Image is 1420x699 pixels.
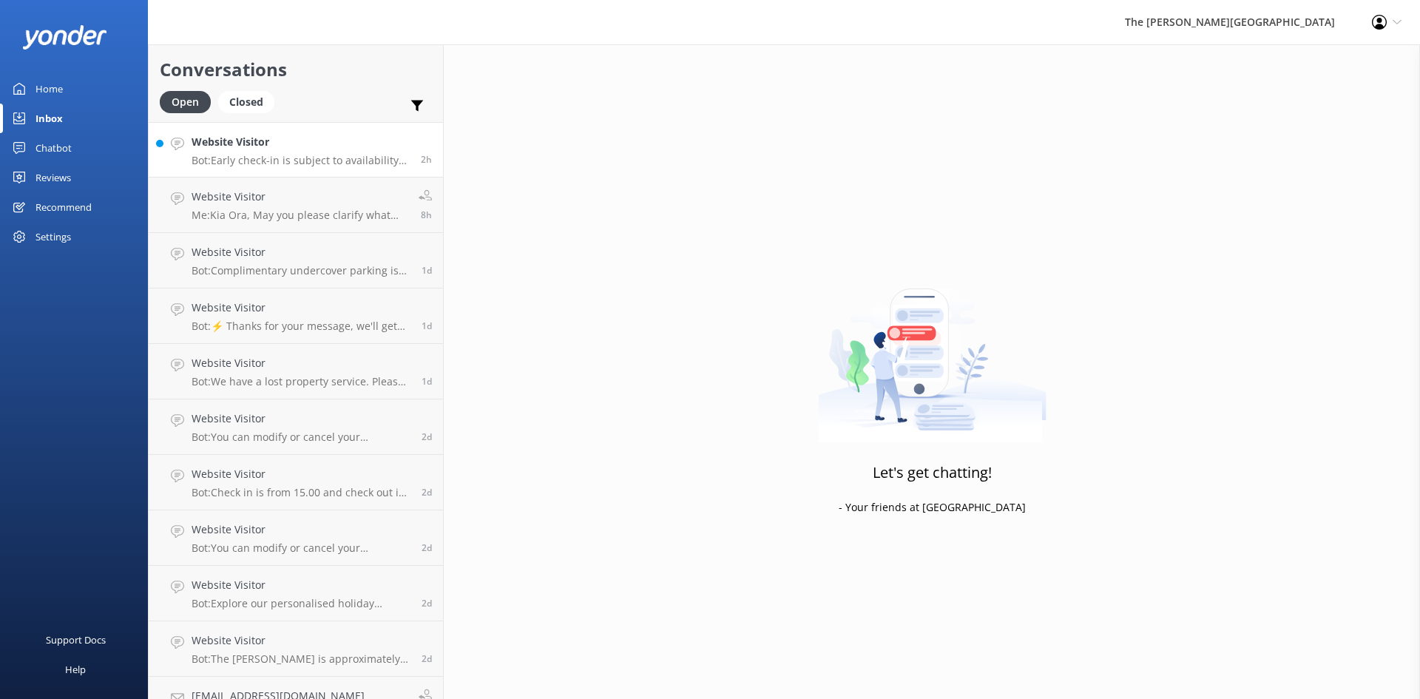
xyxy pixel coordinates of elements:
[65,655,86,684] div: Help
[149,566,443,621] a: Website VisitorBot:Explore our personalised holiday packages at [URL][DOMAIN_NAME]. Whether you'r...
[149,455,443,510] a: Website VisitorBot:Check in is from 15.00 and check out is at 11.00.2d
[22,25,107,50] img: yonder-white-logo.png
[422,430,432,443] span: Sep 23 2025 02:16pm (UTC +12:00) Pacific/Auckland
[192,355,410,371] h4: Website Visitor
[422,320,432,332] span: Sep 24 2025 03:51am (UTC +12:00) Pacific/Auckland
[35,222,71,251] div: Settings
[192,521,410,538] h4: Website Visitor
[35,74,63,104] div: Home
[35,163,71,192] div: Reviews
[192,541,410,555] p: Bot: You can modify or cancel your reservation by contacting our Reservations team at [EMAIL_ADDR...
[192,320,410,333] p: Bot: ⚡ Thanks for your message, we'll get back to you as soon as we can. You're also welcome to k...
[192,430,410,444] p: Bot: You can modify or cancel your reservation by contacting our Reservations team at [EMAIL_ADDR...
[149,288,443,344] a: Website VisitorBot:⚡ Thanks for your message, we'll get back to you as soon as we can. You're als...
[149,399,443,455] a: Website VisitorBot:You can modify or cancel your reservation by contacting our Reservations team ...
[160,91,211,113] div: Open
[421,153,432,166] span: Sep 25 2025 03:48pm (UTC +12:00) Pacific/Auckland
[421,209,432,221] span: Sep 25 2025 10:18am (UTC +12:00) Pacific/Auckland
[422,652,432,665] span: Sep 23 2025 01:23am (UTC +12:00) Pacific/Auckland
[35,133,72,163] div: Chatbot
[192,209,408,222] p: Me: Kia Ora, May you please clarify what you are enquiring about. Nga mihi nui (Kind regards), Ru...
[192,300,410,316] h4: Website Visitor
[192,244,410,260] h4: Website Visitor
[192,466,410,482] h4: Website Visitor
[192,652,410,666] p: Bot: The [PERSON_NAME] is approximately 2km from [GEOGRAPHIC_DATA]’s [GEOGRAPHIC_DATA].
[149,621,443,677] a: Website VisitorBot:The [PERSON_NAME] is approximately 2km from [GEOGRAPHIC_DATA]’s [GEOGRAPHIC_DA...
[818,257,1047,442] img: artwork of a man stealing a conversation from at giant smartphone
[35,104,63,133] div: Inbox
[192,264,410,277] p: Bot: Complimentary undercover parking is available for guests at The [PERSON_NAME][GEOGRAPHIC_DAT...
[149,178,443,233] a: Website VisitorMe:Kia Ora, May you please clarify what you are enquiring about. Nga mihi nui (Kin...
[160,55,432,84] h2: Conversations
[192,632,410,649] h4: Website Visitor
[149,344,443,399] a: Website VisitorBot:We have a lost property service. Please contact The [PERSON_NAME] Hotel team a...
[192,134,410,150] h4: Website Visitor
[422,597,432,609] span: Sep 23 2025 02:32am (UTC +12:00) Pacific/Auckland
[192,411,410,427] h4: Website Visitor
[422,486,432,499] span: Sep 23 2025 08:35am (UTC +12:00) Pacific/Auckland
[422,375,432,388] span: Sep 23 2025 09:56pm (UTC +12:00) Pacific/Auckland
[192,597,410,610] p: Bot: Explore our personalised holiday packages at [URL][DOMAIN_NAME]. Whether you're planning a w...
[422,264,432,277] span: Sep 24 2025 12:14pm (UTC +12:00) Pacific/Auckland
[35,192,92,222] div: Recommend
[192,577,410,593] h4: Website Visitor
[192,154,410,167] p: Bot: Early check-in is subject to availability and may incur a fee. Please email your arrival det...
[46,625,106,655] div: Support Docs
[149,510,443,566] a: Website VisitorBot:You can modify or cancel your reservation by contacting our Reservations team ...
[192,486,410,499] p: Bot: Check in is from 15.00 and check out is at 11.00.
[149,122,443,178] a: Website VisitorBot:Early check-in is subject to availability and may incur a fee. Please email yo...
[218,91,274,113] div: Closed
[192,189,408,205] h4: Website Visitor
[192,375,410,388] p: Bot: We have a lost property service. Please contact The [PERSON_NAME] Hotel team at [PHONE_NUMBE...
[160,93,218,109] a: Open
[422,541,432,554] span: Sep 23 2025 03:22am (UTC +12:00) Pacific/Auckland
[839,499,1026,516] p: - Your friends at [GEOGRAPHIC_DATA]
[873,461,992,484] h3: Let's get chatting!
[218,93,282,109] a: Closed
[149,233,443,288] a: Website VisitorBot:Complimentary undercover parking is available for guests at The [PERSON_NAME][...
